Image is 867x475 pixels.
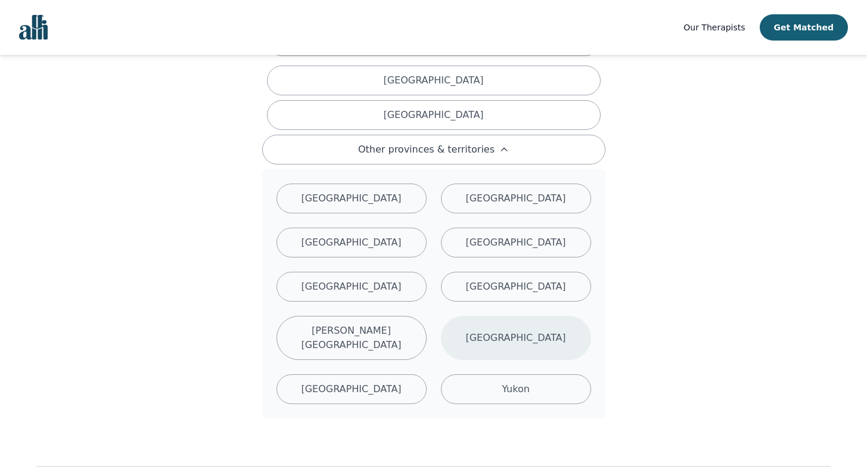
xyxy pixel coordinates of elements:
[383,73,483,88] p: [GEOGRAPHIC_DATA]
[19,15,48,40] img: alli logo
[301,280,401,294] p: [GEOGRAPHIC_DATA]
[358,142,495,157] span: Other provinces & territories
[465,331,565,345] p: [GEOGRAPHIC_DATA]
[760,14,848,41] button: Get Matched
[291,324,412,352] p: [PERSON_NAME][GEOGRAPHIC_DATA]
[301,235,401,250] p: [GEOGRAPHIC_DATA]
[465,235,565,250] p: [GEOGRAPHIC_DATA]
[383,108,483,122] p: [GEOGRAPHIC_DATA]
[465,191,565,206] p: [GEOGRAPHIC_DATA]
[683,20,745,35] a: Our Therapists
[301,191,401,206] p: [GEOGRAPHIC_DATA]
[683,23,745,32] span: Our Therapists
[301,382,401,396] p: [GEOGRAPHIC_DATA]
[502,382,530,396] p: Yukon
[465,280,565,294] p: [GEOGRAPHIC_DATA]
[262,135,605,164] button: Other provinces & territories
